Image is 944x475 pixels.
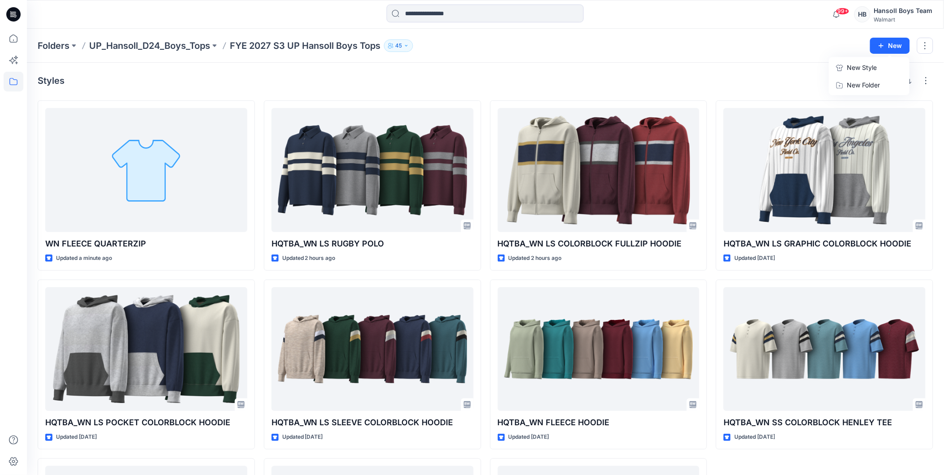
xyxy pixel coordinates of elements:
button: 45 [384,39,413,52]
p: Updated a minute ago [56,254,112,263]
a: HQTBA_WN LS SLEEVE COLORBLOCK HOODIE [272,287,474,411]
p: New Folder [847,80,880,90]
div: Walmart [874,16,933,23]
p: HQTBA_WN SS COLORBLOCK HENLEY TEE [724,416,926,429]
a: HQTBA_WN LS GRAPHIC COLORBLOCK HOODIE [724,108,926,232]
a: HQTBA_WN LS RUGBY POLO [272,108,474,232]
p: 45 [395,41,402,51]
p: HQTBA_WN LS COLORBLOCK FULLZIP HOODIE [498,237,700,250]
a: HQTBA_WN LS POCKET COLORBLOCK HOODIE [45,287,247,411]
a: Folders [38,39,69,52]
p: HQTBA_WN LS POCKET COLORBLOCK HOODIE [45,416,247,429]
span: 99+ [836,8,849,15]
a: WN FLEECE QUARTERZIP [45,108,247,232]
p: WN FLEECE QUARTERZIP [45,237,247,250]
p: HQTBA_WN LS RUGBY POLO [272,237,474,250]
p: New Style [847,62,877,73]
a: HQTBA_WN FLEECE HOODIE [498,287,700,411]
p: Updated [DATE] [734,432,775,442]
div: Hansoll Boys Team [874,5,933,16]
p: FYE 2027 S3 UP Hansoll Boys Tops [230,39,380,52]
a: UP_Hansoll_D24_Boys_Tops [89,39,210,52]
p: Updated [DATE] [56,432,97,442]
a: HQTBA_WN LS COLORBLOCK FULLZIP HOODIE [498,108,700,232]
p: Updated [DATE] [734,254,775,263]
h4: Styles [38,75,65,86]
p: Updated 2 hours ago [282,254,336,263]
p: HQTBA_WN FLEECE HOODIE [498,416,700,429]
p: HQTBA_WN LS SLEEVE COLORBLOCK HOODIE [272,416,474,429]
p: Updated [DATE] [509,432,549,442]
p: HQTBA_WN LS GRAPHIC COLORBLOCK HOODIE [724,237,926,250]
a: New Style [831,59,908,77]
a: HQTBA_WN SS COLORBLOCK HENLEY TEE [724,287,926,411]
p: Updated [DATE] [282,432,323,442]
p: Updated 2 hours ago [509,254,562,263]
button: New [870,38,910,54]
div: HB [854,6,871,22]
